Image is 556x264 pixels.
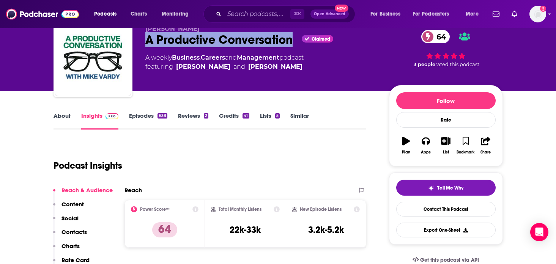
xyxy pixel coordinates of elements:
h1: Podcast Insights [54,160,122,171]
button: open menu [408,8,460,20]
button: Bookmark [456,132,476,159]
button: Apps [416,132,436,159]
span: New [335,5,348,12]
span: For Business [370,9,400,19]
div: Rate [396,112,496,128]
h2: Total Monthly Listens [219,207,261,212]
button: Share [476,132,495,159]
span: Logged in as megcassidy [529,6,546,22]
span: Open Advanced [314,12,345,16]
span: and [233,62,245,71]
a: Mike Vardy [176,62,230,71]
button: Follow [396,92,496,109]
div: 64 3 peoplerated this podcast [389,25,503,72]
a: Show notifications dropdown [509,8,520,21]
a: Management [237,54,279,61]
button: open menu [89,8,126,20]
div: Search podcasts, credits, & more... [211,5,362,23]
a: 64 [421,30,450,43]
span: 64 [429,30,450,43]
button: open menu [365,8,410,20]
button: Export One-Sheet [396,223,496,237]
button: Reach & Audience [53,187,113,201]
h2: Reach [124,187,142,194]
div: 638 [158,113,167,119]
p: Rate Card [61,256,90,264]
p: 64 [152,222,177,237]
a: Reviews2 [178,112,208,130]
span: 3 people [414,62,435,67]
a: Show notifications dropdown [490,8,502,21]
img: Podchaser - Follow, Share and Rate Podcasts [6,7,79,21]
button: List [436,132,455,159]
div: Open Intercom Messenger [530,223,548,241]
a: Lists5 [260,112,280,130]
a: Business [172,54,200,61]
p: Contacts [61,228,87,236]
a: Credits41 [219,112,249,130]
svg: Add a profile image [540,6,546,12]
a: About [54,112,71,130]
button: open menu [460,8,488,20]
span: and [225,54,237,61]
span: ⌘ K [290,9,304,19]
div: 5 [275,113,280,119]
button: Social [53,215,79,229]
span: Tell Me Why [437,185,463,191]
div: Apps [421,150,431,155]
button: Play [396,132,416,159]
input: Search podcasts, credits, & more... [224,8,290,20]
a: Careers [201,54,225,61]
span: Claimed [312,37,330,41]
a: Similar [290,112,309,130]
span: Charts [131,9,147,19]
button: Show profile menu [529,6,546,22]
div: Bookmark [457,150,474,155]
span: [PERSON_NAME] [145,25,200,32]
span: Podcasts [94,9,117,19]
button: open menu [156,8,198,20]
img: User Profile [529,6,546,22]
button: Content [53,201,84,215]
div: 41 [243,113,249,119]
div: 2 [204,113,208,119]
span: Get this podcast via API [420,257,479,263]
p: Social [61,215,79,222]
img: tell me why sparkle [428,185,434,191]
h2: New Episode Listens [300,207,342,212]
span: featuring [145,62,304,71]
p: Content [61,201,84,208]
span: For Podcasters [413,9,449,19]
h3: 3.2k-5.2k [308,224,344,236]
div: Play [402,150,410,155]
a: Episodes638 [129,112,167,130]
button: Charts [53,242,80,256]
p: Reach & Audience [61,187,113,194]
a: InsightsPodchaser Pro [81,112,119,130]
div: A weekly podcast [145,53,304,71]
span: More [466,9,479,19]
button: tell me why sparkleTell Me Why [396,180,496,196]
button: Contacts [53,228,87,242]
img: A Productive Conversation [55,20,131,96]
span: rated this podcast [435,62,479,67]
button: Open AdvancedNew [310,9,349,19]
h2: Power Score™ [140,207,170,212]
a: Contact This Podcast [396,202,496,217]
span: , [200,54,201,61]
div: [PERSON_NAME] [248,62,302,71]
span: Monitoring [162,9,189,19]
div: List [443,150,449,155]
h3: 22k-33k [230,224,261,236]
div: Share [480,150,491,155]
img: Podchaser Pro [106,113,119,119]
p: Charts [61,242,80,250]
a: Charts [126,8,151,20]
